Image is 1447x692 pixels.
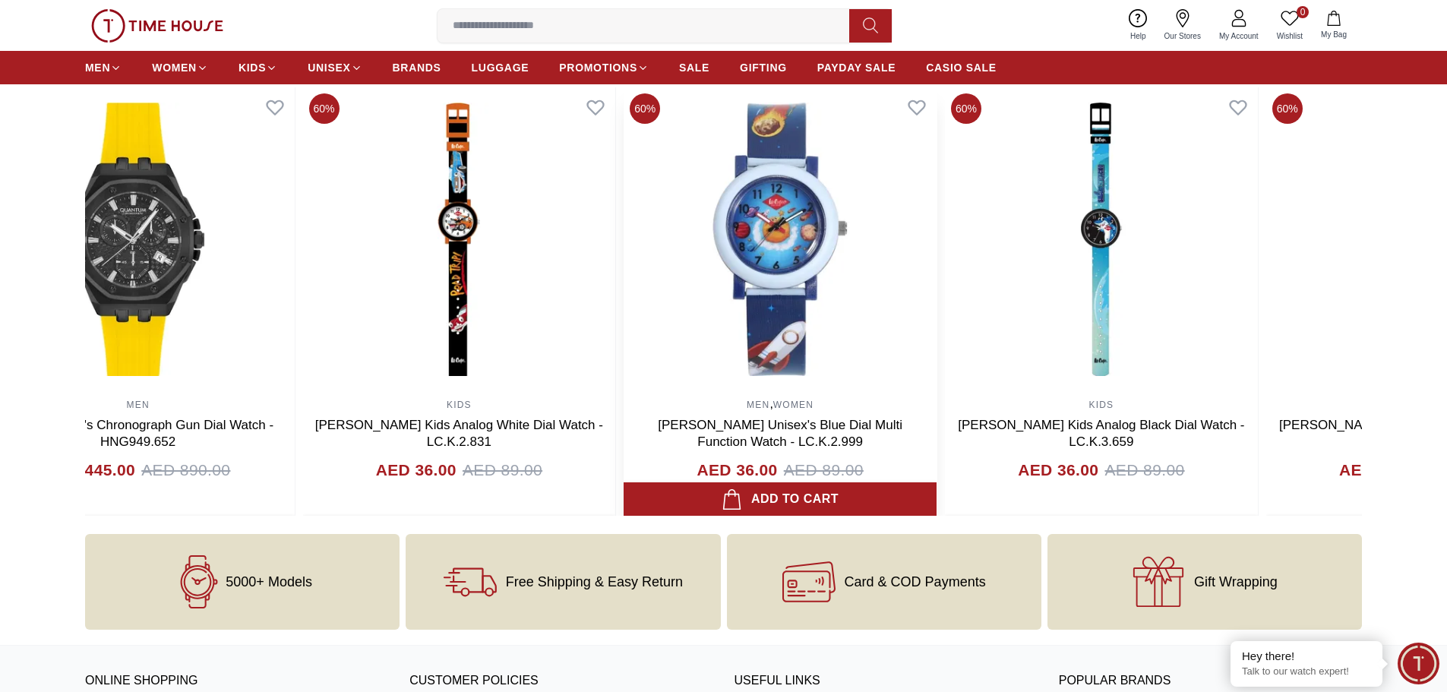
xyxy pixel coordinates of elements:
[559,60,637,75] span: PROMOTIONS
[1268,6,1312,45] a: 0Wishlist
[126,400,149,410] a: MEN
[784,458,864,482] span: AED 89.00
[951,93,981,124] span: 60%
[926,54,997,81] a: CASIO SALE
[624,391,937,517] div: ,
[226,574,312,589] span: 5000+ Models
[1194,574,1278,589] span: Gift Wrapping
[506,574,683,589] span: Free Shipping & Easy Return
[1124,30,1152,42] span: Help
[1271,30,1309,42] span: Wishlist
[1158,30,1207,42] span: Our Stores
[817,60,896,75] span: PAYDAY SALE
[926,60,997,75] span: CASIO SALE
[559,54,649,81] a: PROMOTIONS
[1272,93,1303,124] span: 60%
[845,574,986,589] span: Card & COD Payments
[722,488,839,510] div: Add to cart
[1104,458,1184,482] span: AED 89.00
[945,87,1258,391] img: Lee Cooper Kids Analog Black Dial Watch - LC.K.3.659
[1339,458,1420,482] h4: AED 36.00
[85,60,110,75] span: MEN
[679,60,709,75] span: SALE
[393,60,441,75] span: BRANDS
[697,458,777,482] h4: AED 36.00
[239,60,266,75] span: KIDS
[1242,649,1371,664] div: Hey there!
[624,87,937,391] img: Lee Cooper Unisex's Blue Dial Multi Function Watch - LC.K.2.999
[1315,29,1353,40] span: My Bag
[740,60,787,75] span: GIFTING
[658,418,902,449] a: [PERSON_NAME] Unisex's Blue Dial Multi Function Watch - LC.K.2.999
[315,418,603,449] a: [PERSON_NAME] Kids Analog White Dial Watch - LC.K.2.831
[472,54,529,81] a: LUGGAGE
[2,418,273,449] a: Quantum Men's Chronograph Gun Dial Watch - HNG949.652
[1213,30,1265,42] span: My Account
[376,458,457,482] h4: AED 36.00
[773,400,814,410] a: WOMEN
[472,60,529,75] span: LUGGAGE
[463,458,542,482] span: AED 89.00
[1242,665,1371,678] p: Talk to our watch expert!
[308,54,362,81] a: UNISEX
[1155,6,1210,45] a: Our Stores
[679,54,709,81] a: SALE
[1398,643,1439,684] div: Chat Widget
[303,87,616,391] img: Lee Cooper Kids Analog White Dial Watch - LC.K.2.831
[447,400,472,410] a: KIDS
[740,54,787,81] a: GIFTING
[152,60,197,75] span: WOMEN
[958,418,1244,449] a: [PERSON_NAME] Kids Analog Black Dial Watch - LC.K.3.659
[1088,400,1114,410] a: KIDS
[624,482,937,516] button: Add to cart
[630,93,660,124] span: 60%
[747,400,769,410] a: MEN
[46,458,135,482] h4: AED 445.00
[308,60,350,75] span: UNISEX
[1121,6,1155,45] a: Help
[1297,6,1309,18] span: 0
[817,54,896,81] a: PAYDAY SALE
[85,54,122,81] a: MEN
[1312,8,1356,43] button: My Bag
[141,458,230,482] span: AED 890.00
[309,93,340,124] span: 60%
[1018,458,1098,482] h4: AED 36.00
[239,54,277,81] a: KIDS
[91,9,223,43] img: ...
[393,54,441,81] a: BRANDS
[152,54,208,81] a: WOMEN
